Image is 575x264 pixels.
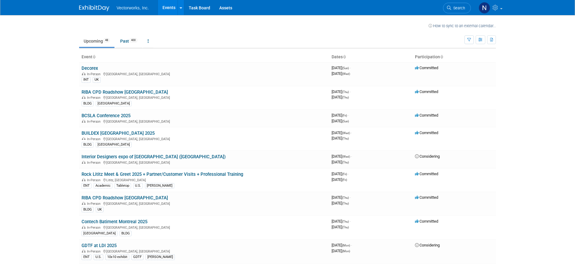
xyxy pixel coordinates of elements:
[479,2,490,14] img: Nicole Cave
[351,154,352,159] span: -
[332,119,349,123] span: [DATE]
[415,113,438,118] span: Committed
[87,96,102,100] span: In-Person
[332,89,351,94] span: [DATE]
[82,201,327,206] div: [GEOGRAPHIC_DATA], [GEOGRAPHIC_DATA]
[87,226,102,230] span: In-Person
[82,178,85,181] img: In-Person Event
[87,72,102,76] span: In-Person
[440,54,443,59] a: Sort by Participation Type
[332,177,347,182] span: [DATE]
[116,35,142,47] a: Past400
[451,6,465,10] span: Search
[131,254,143,260] div: GDTF
[332,154,352,159] span: [DATE]
[415,66,438,70] span: Committed
[82,161,85,164] img: In-Person Event
[82,120,85,123] img: In-Person Event
[133,183,143,188] div: U.S.
[82,72,85,75] img: In-Person Event
[332,113,349,118] span: [DATE]
[350,219,351,224] span: -
[342,250,350,253] span: (Mon)
[342,220,349,223] span: (Thu)
[82,160,327,165] div: [GEOGRAPHIC_DATA], [GEOGRAPHIC_DATA]
[82,130,155,136] a: BUILDEX [GEOGRAPHIC_DATA] 2025
[348,113,349,118] span: -
[82,113,130,118] a: BCSLA Conference 2025
[82,195,168,201] a: RIBA CPD Roadshow [GEOGRAPHIC_DATA]
[82,183,92,188] div: ENT
[332,130,352,135] span: [DATE]
[329,52,413,62] th: Dates
[82,95,327,100] div: [GEOGRAPHIC_DATA], [GEOGRAPHIC_DATA]
[342,202,349,205] span: (Thu)
[103,38,110,43] span: 48
[342,66,349,70] span: (Sun)
[413,52,496,62] th: Participation
[82,254,92,260] div: ENT
[351,243,352,247] span: -
[79,5,109,11] img: ExhibitDay
[415,172,438,176] span: Committed
[87,250,102,253] span: In-Person
[87,137,102,141] span: In-Person
[105,254,129,260] div: 10x10 exhibit
[82,77,91,82] div: INT
[429,24,496,28] a: How to sync to an external calendar...
[332,195,351,200] span: [DATE]
[415,243,440,247] span: Considering
[146,254,175,260] div: [PERSON_NAME]
[332,249,350,253] span: [DATE]
[342,137,349,140] span: (Thu)
[96,142,132,147] div: [GEOGRAPHIC_DATA]
[342,90,349,94] span: (Thu)
[94,183,112,188] div: Academic
[82,250,85,253] img: In-Person Event
[82,154,226,159] a: Interior Designers expo of [GEOGRAPHIC_DATA] ([GEOGRAPHIC_DATA])
[117,5,149,10] span: Vectorworks, Inc.
[342,96,349,99] span: (Thu)
[87,161,102,165] span: In-Person
[82,142,94,147] div: BLDG
[342,155,350,158] span: (Wed)
[92,54,95,59] a: Sort by Event Name
[342,172,347,176] span: (Fri)
[332,66,351,70] span: [DATE]
[82,231,117,236] div: [GEOGRAPHIC_DATA]
[87,120,102,124] span: In-Person
[82,207,94,212] div: BLDG
[342,114,347,117] span: (Fri)
[350,66,351,70] span: -
[342,196,349,199] span: (Thu)
[342,161,349,164] span: (Thu)
[342,244,350,247] span: (Mon)
[114,183,131,188] div: Tabletop
[342,226,349,229] span: (Thu)
[87,178,102,182] span: In-Person
[82,243,117,248] a: GDTF at LDI 2025
[332,71,350,76] span: [DATE]
[332,136,349,140] span: [DATE]
[96,207,104,212] div: UK
[342,72,350,76] span: (Wed)
[87,202,102,206] span: In-Person
[350,89,351,94] span: -
[94,254,103,260] div: U.S.
[415,195,438,200] span: Committed
[82,89,168,95] a: RIBA CPD Roadshow [GEOGRAPHIC_DATA]
[82,101,94,106] div: BLDG
[332,160,349,164] span: [DATE]
[332,225,349,229] span: [DATE]
[82,219,147,224] a: Contech Batiment Montreal 2025
[82,225,327,230] div: [GEOGRAPHIC_DATA], [GEOGRAPHIC_DATA]
[332,219,351,224] span: [DATE]
[145,183,174,188] div: [PERSON_NAME]
[415,130,438,135] span: Committed
[350,195,351,200] span: -
[82,71,327,76] div: [GEOGRAPHIC_DATA], [GEOGRAPHIC_DATA]
[342,178,347,182] span: (Fri)
[415,219,438,224] span: Committed
[79,35,114,47] a: Upcoming48
[415,154,440,159] span: Considering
